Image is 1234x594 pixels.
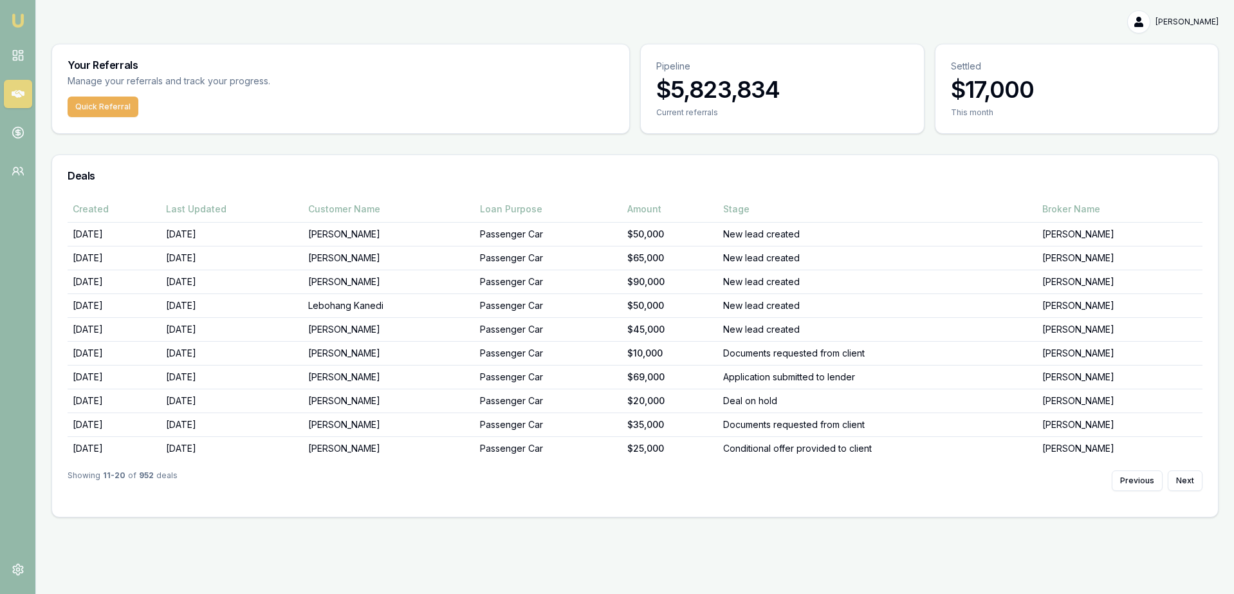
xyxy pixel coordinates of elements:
td: [PERSON_NAME] [1037,270,1202,293]
td: [DATE] [68,246,161,270]
td: Passenger Car [475,317,622,341]
img: emu-icon-u.png [10,13,26,28]
strong: 952 [139,470,154,491]
td: [PERSON_NAME] [303,270,475,293]
td: [PERSON_NAME] [1037,413,1202,436]
td: [PERSON_NAME] [303,389,475,413]
td: [PERSON_NAME] [303,341,475,365]
td: [DATE] [68,389,161,413]
div: $10,000 [627,347,713,360]
td: [DATE] [161,317,303,341]
td: [PERSON_NAME] [1037,436,1202,460]
td: New lead created [718,246,1037,270]
td: Passenger Car [475,270,622,293]
td: [PERSON_NAME] [303,365,475,389]
td: [DATE] [161,389,303,413]
div: $90,000 [627,275,713,288]
div: $65,000 [627,252,713,265]
td: [DATE] [68,293,161,317]
td: Passenger Car [475,413,622,436]
h3: $5,823,834 [656,77,908,102]
td: Documents requested from client [718,413,1037,436]
td: Passenger Car [475,365,622,389]
td: [DATE] [161,293,303,317]
td: [PERSON_NAME] [303,436,475,460]
td: [DATE] [68,270,161,293]
div: $50,000 [627,228,713,241]
div: $69,000 [627,371,713,384]
td: [DATE] [68,317,161,341]
td: New lead created [718,317,1037,341]
h3: Your Referrals [68,60,614,70]
td: Passenger Car [475,341,622,365]
td: Application submitted to lender [718,365,1037,389]
td: New lead created [718,293,1037,317]
td: [DATE] [68,365,161,389]
div: $20,000 [627,394,713,407]
p: Pipeline [656,60,908,73]
td: Documents requested from client [718,341,1037,365]
button: Quick Referral [68,97,138,117]
td: [DATE] [161,222,303,246]
td: New lead created [718,222,1037,246]
td: [PERSON_NAME] [1037,341,1202,365]
td: [DATE] [68,436,161,460]
td: [DATE] [68,413,161,436]
td: [PERSON_NAME] [1037,389,1202,413]
td: [PERSON_NAME] [1037,365,1202,389]
div: $45,000 [627,323,713,336]
p: Settled [951,60,1203,73]
td: [DATE] [161,436,303,460]
button: Previous [1112,470,1163,491]
div: This month [951,107,1203,118]
td: Passenger Car [475,222,622,246]
div: Showing of deals [68,470,178,491]
td: Deal on hold [718,389,1037,413]
td: [PERSON_NAME] [1037,317,1202,341]
div: Loan Purpose [480,203,617,216]
div: Last Updated [166,203,298,216]
div: $35,000 [627,418,713,431]
td: [DATE] [161,246,303,270]
td: Passenger Car [475,436,622,460]
td: [PERSON_NAME] [303,413,475,436]
td: [PERSON_NAME] [1037,222,1202,246]
td: [PERSON_NAME] [303,222,475,246]
td: Passenger Car [475,246,622,270]
td: [PERSON_NAME] [303,317,475,341]
td: [PERSON_NAME] [1037,246,1202,270]
button: Next [1168,470,1202,491]
div: Current referrals [656,107,908,118]
div: Broker Name [1042,203,1197,216]
div: Created [73,203,156,216]
h3: $17,000 [951,77,1203,102]
strong: 11 - 20 [103,470,125,491]
span: [PERSON_NAME] [1156,17,1219,27]
div: $25,000 [627,442,713,455]
td: [DATE] [68,222,161,246]
p: Manage your referrals and track your progress. [68,74,397,89]
td: Lebohang Kanedi [303,293,475,317]
h3: Deals [68,171,1202,181]
td: [DATE] [161,413,303,436]
td: Passenger Car [475,389,622,413]
div: Customer Name [308,203,470,216]
div: Stage [723,203,1032,216]
td: [PERSON_NAME] [303,246,475,270]
td: [DATE] [161,270,303,293]
div: $50,000 [627,299,713,312]
td: [DATE] [68,341,161,365]
td: [DATE] [161,341,303,365]
div: Amount [627,203,713,216]
td: Passenger Car [475,293,622,317]
td: Conditional offer provided to client [718,436,1037,460]
td: [DATE] [161,365,303,389]
td: [PERSON_NAME] [1037,293,1202,317]
td: New lead created [718,270,1037,293]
